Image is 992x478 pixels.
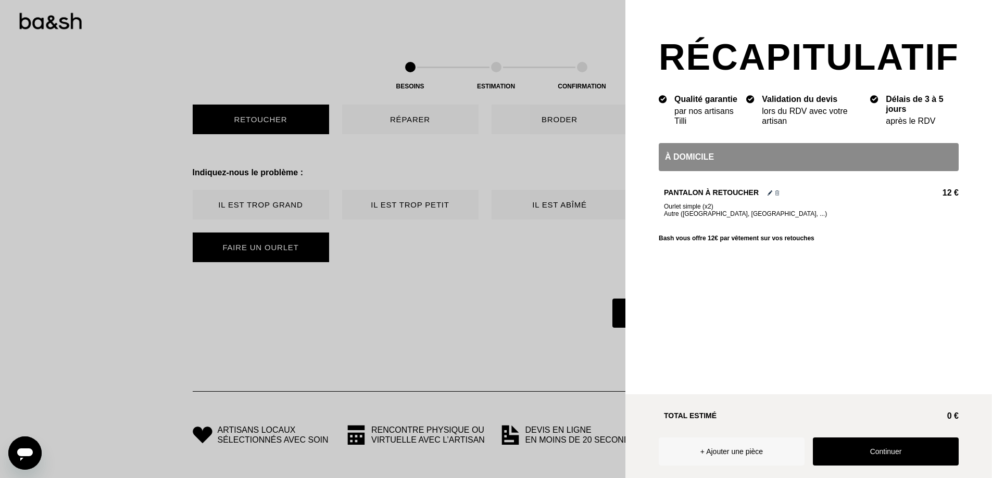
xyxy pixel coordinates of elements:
img: Supprimer [775,190,780,196]
span: Ourlet simple (x2) [664,203,959,210]
div: Qualité garantie [674,94,741,104]
div: après le RDV [886,116,959,126]
button: + Ajouter une pièce [659,437,805,466]
div: À domicile [659,143,959,171]
div: Validation du devis [762,94,865,104]
span: Autre ([GEOGRAPHIC_DATA], [GEOGRAPHIC_DATA], ...) [664,210,827,217]
div: lors du RDV avec votre artisan [762,106,865,126]
div: Bash vous offre 12€ par vêtement sur vos retouches [659,235,959,242]
h2: Total estimé [664,411,941,421]
div: par nos artisans Tilli [674,106,741,126]
img: icon list info [870,94,878,104]
img: icon list info [659,94,667,104]
span: 12 € [943,188,959,198]
div: Délais de 3 à 5 jours [886,94,959,114]
h2: Pantalon à retoucher [664,188,759,198]
iframe: Bouton de lancement de la fenêtre de messagerie [8,436,42,470]
h2: Récapitulatif [625,33,992,82]
img: icon list info [746,94,755,104]
img: Éditer [768,190,772,196]
button: Continuer [813,437,959,466]
span: 0 € [947,411,959,421]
